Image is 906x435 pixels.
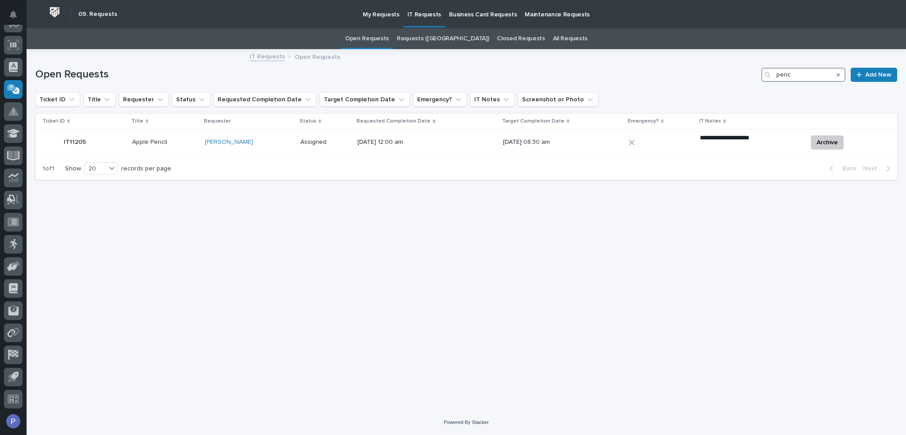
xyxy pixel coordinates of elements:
a: All Requests [553,28,587,49]
p: Emergency? [628,116,659,126]
input: Search [761,68,845,82]
span: Next [863,165,883,173]
button: Archive [811,135,844,150]
img: Workspace Logo [46,4,63,20]
p: [DATE] 08:30 am [503,139,558,146]
button: Requested Completion Date [214,92,316,107]
button: users-avatar [4,412,23,431]
button: Next [860,165,897,173]
p: Requested Completion Date [357,116,430,126]
h2: 09. Requests [78,11,117,18]
button: Ticket ID [35,92,80,107]
button: Target Completion Date [320,92,410,107]
a: [PERSON_NAME] [205,139,253,146]
p: IT11205 [64,137,88,146]
p: IT Notes [699,116,721,126]
button: Emergency? [413,92,467,107]
a: Closed Requests [497,28,545,49]
div: 20 [85,164,106,173]
button: Title [84,92,115,107]
p: records per page [121,165,171,173]
a: Requests ([GEOGRAPHIC_DATA]) [397,28,489,49]
tr: IT11205IT11205 Apple Pencil[PERSON_NAME] Assigned[DATE] 12:00 am[DATE] 08:30 am**** **** **** ***... [35,129,897,156]
span: Back [837,165,856,173]
span: Archive [817,137,838,148]
button: Screenshot or Photo [518,92,599,107]
p: Title [131,116,143,126]
div: Notifications [11,11,23,25]
h1: Open Requests [35,68,758,81]
p: Target Completion Date [502,116,564,126]
a: Powered By Stacker [444,420,488,425]
button: Notifications [4,5,23,24]
p: Ticket ID [42,116,65,126]
button: Back [822,165,860,173]
span: Add New [865,72,891,78]
a: Add New [851,68,897,82]
p: Status [299,116,316,126]
button: Status [172,92,210,107]
a: Open Requests [345,28,389,49]
p: Open Requests [295,51,340,61]
p: Assigned [300,139,351,146]
a: IT Requests [250,51,285,61]
p: Requester [204,116,231,126]
p: Apple Pencil [132,139,188,146]
button: IT Notes [470,92,514,107]
button: Requester [119,92,169,107]
p: Show [65,165,81,173]
p: [DATE] 12:00 am [357,139,413,146]
p: 1 of 1 [35,158,61,180]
